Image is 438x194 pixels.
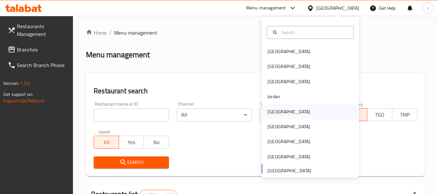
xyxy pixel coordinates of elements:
div: [GEOGRAPHIC_DATA] [267,138,310,145]
div: [GEOGRAPHIC_DATA] [267,63,310,70]
a: Support.OpsPlatform [3,97,44,105]
button: TMP [392,108,417,121]
h2: Restaurant search [94,86,417,96]
li: / [109,29,112,37]
span: Search [99,158,163,166]
span: i [428,5,429,12]
label: Upsell [98,129,110,134]
a: Branches [3,42,73,57]
div: Menu-management [246,4,286,12]
div: [GEOGRAPHIC_DATA] [267,78,310,85]
input: Search for restaurant name or ID.. [94,108,169,121]
a: Restaurants Management [3,18,73,42]
div: [GEOGRAPHIC_DATA] [267,123,310,130]
span: All [97,138,116,147]
button: Yes [119,136,144,149]
span: Yes [122,138,141,147]
span: 1.0.0 [20,79,30,87]
label: Delivery [347,102,363,106]
span: Search Branch Phone [17,61,68,69]
div: All [177,108,252,121]
button: Search [94,156,169,168]
span: Get support on: [3,90,33,98]
button: TGO [367,108,392,121]
a: Search Branch Phone [3,57,73,73]
span: Branches [17,46,68,53]
button: No [144,136,169,149]
div: [GEOGRAPHIC_DATA] [267,48,310,55]
span: No [147,138,166,147]
nav: breadcrumb [86,29,425,37]
span: Restaurants Management [17,22,68,38]
span: TGO [370,110,390,120]
div: [GEOGRAPHIC_DATA] [316,5,359,12]
div: [GEOGRAPHIC_DATA] [267,153,310,160]
input: Search [279,29,349,36]
h2: Menu management [86,50,150,60]
button: All [94,136,119,149]
span: Menu management [114,29,157,37]
span: Version: [3,79,19,87]
a: Home [86,29,107,37]
div: Jordan [267,93,280,100]
span: TMP [395,110,415,120]
div: [GEOGRAPHIC_DATA] [267,108,310,115]
div: All [259,108,334,121]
